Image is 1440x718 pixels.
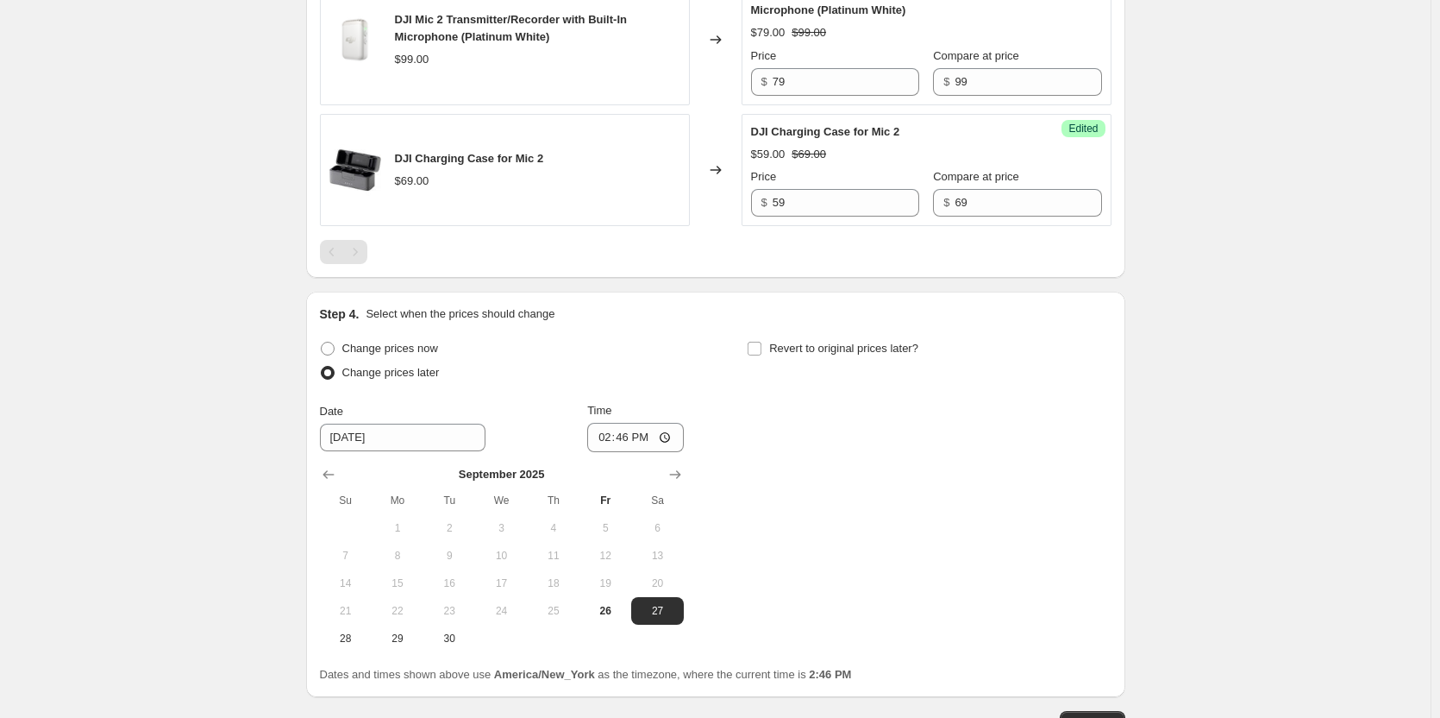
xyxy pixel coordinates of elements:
[372,625,423,652] button: Monday September 29 2025
[769,342,918,355] span: Revert to original prices later?
[423,514,475,542] button: Tuesday September 2 2025
[638,549,676,563] span: 13
[631,570,683,597] button: Saturday September 20 2025
[579,487,631,514] th: Friday
[327,632,365,646] span: 28
[475,570,527,597] button: Wednesday September 17 2025
[423,597,475,625] button: Tuesday September 23 2025
[320,424,485,451] input: 9/26/2025
[494,668,595,681] b: America/New_York
[379,549,416,563] span: 8
[327,494,365,507] span: Su
[379,604,416,618] span: 22
[327,576,365,590] span: 14
[535,549,573,563] span: 11
[586,494,624,507] span: Fr
[482,604,520,618] span: 24
[430,604,468,618] span: 23
[423,570,475,597] button: Tuesday September 16 2025
[430,549,468,563] span: 9
[933,49,1019,62] span: Compare at price
[751,170,777,183] span: Price
[751,125,900,138] span: DJI Charging Case for Mic 2
[475,597,527,625] button: Wednesday September 24 2025
[329,14,381,66] img: DJI-Mic-2-1TX-Pearl-White_80x.png
[761,75,767,88] span: $
[379,576,416,590] span: 15
[943,196,949,209] span: $
[423,487,475,514] th: Tuesday
[943,75,949,88] span: $
[535,576,573,590] span: 18
[475,487,527,514] th: Wednesday
[638,521,676,535] span: 6
[342,366,440,379] span: Change prices later
[586,549,624,563] span: 12
[395,51,429,68] div: $99.00
[482,494,520,507] span: We
[366,305,554,323] p: Select when the prices should change
[1068,122,1098,135] span: Edited
[792,146,826,163] strike: $69.00
[809,668,851,681] b: 2:46 PM
[528,597,579,625] button: Thursday September 25 2025
[579,597,631,625] button: Today Friday September 26 2025
[535,604,573,618] span: 25
[586,604,624,618] span: 26
[320,668,852,681] span: Dates and times shown above use as the timezone, where the current time is
[430,576,468,590] span: 16
[638,604,676,618] span: 27
[528,487,579,514] th: Thursday
[475,542,527,570] button: Wednesday September 10 2025
[372,597,423,625] button: Monday September 22 2025
[535,494,573,507] span: Th
[933,170,1019,183] span: Compare at price
[320,405,343,418] span: Date
[395,173,429,190] div: $69.00
[430,521,468,535] span: 2
[751,146,786,163] div: $59.00
[482,576,520,590] span: 17
[379,521,416,535] span: 1
[792,24,826,41] strike: $99.00
[761,196,767,209] span: $
[631,514,683,542] button: Saturday September 6 2025
[482,549,520,563] span: 10
[631,487,683,514] th: Saturday
[320,625,372,652] button: Sunday September 28 2025
[395,13,627,43] span: DJI Mic 2 Transmitter/Recorder with Built-In Microphone (Platinum White)
[342,342,438,355] span: Change prices now
[395,152,544,165] span: DJI Charging Case for Mic 2
[528,570,579,597] button: Thursday September 18 2025
[320,487,372,514] th: Sunday
[579,542,631,570] button: Friday September 12 2025
[528,542,579,570] button: Thursday September 11 2025
[586,576,624,590] span: 19
[482,521,520,535] span: 3
[320,597,372,625] button: Sunday September 21 2025
[535,521,573,535] span: 4
[379,494,416,507] span: Mo
[372,570,423,597] button: Monday September 15 2025
[320,542,372,570] button: Sunday September 7 2025
[320,305,360,323] h2: Step 4.
[372,487,423,514] th: Monday
[430,494,468,507] span: Tu
[579,570,631,597] button: Friday September 19 2025
[379,632,416,646] span: 29
[423,625,475,652] button: Tuesday September 30 2025
[579,514,631,542] button: Friday September 5 2025
[329,144,381,196] img: 1705477554_1800669_80x.jpg
[638,494,676,507] span: Sa
[372,542,423,570] button: Monday September 8 2025
[423,542,475,570] button: Tuesday September 9 2025
[327,549,365,563] span: 7
[320,570,372,597] button: Sunday September 14 2025
[316,463,341,487] button: Show previous month, August 2025
[320,240,367,264] nav: Pagination
[631,597,683,625] button: Saturday September 27 2025
[751,49,777,62] span: Price
[751,24,786,41] div: $79.00
[372,514,423,542] button: Monday September 1 2025
[631,542,683,570] button: Saturday September 13 2025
